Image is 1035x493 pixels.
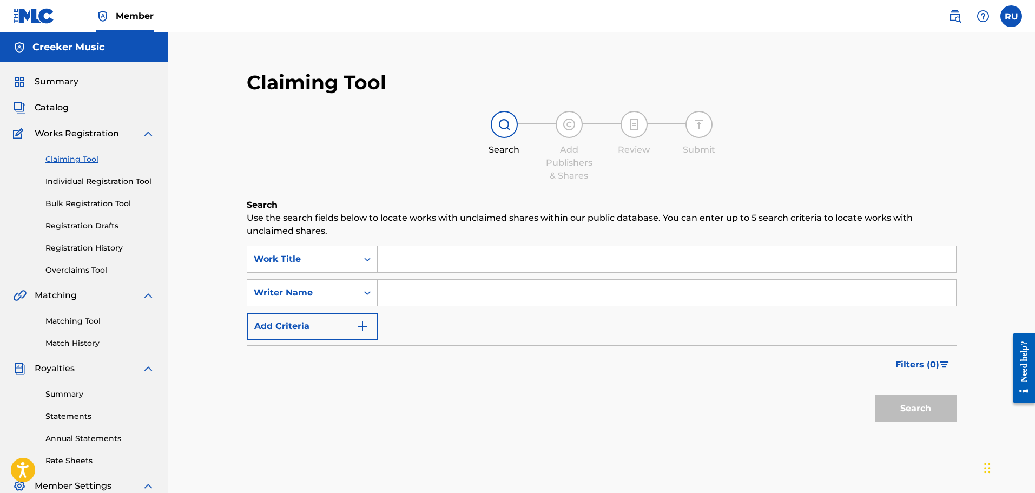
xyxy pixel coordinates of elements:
[32,41,105,54] h5: Creeker Music
[35,362,75,375] span: Royalties
[142,362,155,375] img: expand
[45,389,155,400] a: Summary
[563,118,576,131] img: step indicator icon for Add Publishers & Shares
[972,5,994,27] div: Help
[45,198,155,209] a: Bulk Registration Tool
[254,253,351,266] div: Work Title
[984,452,991,484] div: Drag
[45,315,155,327] a: Matching Tool
[895,358,939,371] span: Filters ( 0 )
[13,75,78,88] a: SummarySummary
[35,75,78,88] span: Summary
[35,479,111,492] span: Member Settings
[1005,324,1035,411] iframe: Resource Center
[247,313,378,340] button: Add Criteria
[45,455,155,466] a: Rate Sheets
[45,154,155,165] a: Claiming Tool
[13,479,26,492] img: Member Settings
[940,361,949,368] img: filter
[45,411,155,422] a: Statements
[247,70,386,95] h2: Claiming Tool
[13,127,27,140] img: Works Registration
[981,441,1035,493] iframe: Chat Widget
[13,362,26,375] img: Royalties
[13,101,69,114] a: CatalogCatalog
[13,8,55,24] img: MLC Logo
[247,199,957,212] h6: Search
[498,118,511,131] img: step indicator icon for Search
[542,143,596,182] div: Add Publishers & Shares
[247,212,957,238] p: Use the search fields below to locate works with unclaimed shares within our public database. You...
[35,127,119,140] span: Works Registration
[672,143,726,156] div: Submit
[45,220,155,232] a: Registration Drafts
[693,118,706,131] img: step indicator icon for Submit
[1000,5,1022,27] div: User Menu
[944,5,966,27] a: Public Search
[889,351,957,378] button: Filters (0)
[45,242,155,254] a: Registration History
[45,433,155,444] a: Annual Statements
[45,176,155,187] a: Individual Registration Tool
[142,289,155,302] img: expand
[35,289,77,302] span: Matching
[142,127,155,140] img: expand
[254,286,351,299] div: Writer Name
[607,143,661,156] div: Review
[948,10,961,23] img: search
[13,75,26,88] img: Summary
[247,246,957,428] form: Search Form
[96,10,109,23] img: Top Rightsholder
[13,41,26,54] img: Accounts
[477,143,531,156] div: Search
[13,289,27,302] img: Matching
[45,338,155,349] a: Match History
[45,265,155,276] a: Overclaims Tool
[35,101,69,114] span: Catalog
[356,320,369,333] img: 9d2ae6d4665cec9f34b9.svg
[628,118,641,131] img: step indicator icon for Review
[142,479,155,492] img: expand
[977,10,990,23] img: help
[116,10,154,22] span: Member
[13,101,26,114] img: Catalog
